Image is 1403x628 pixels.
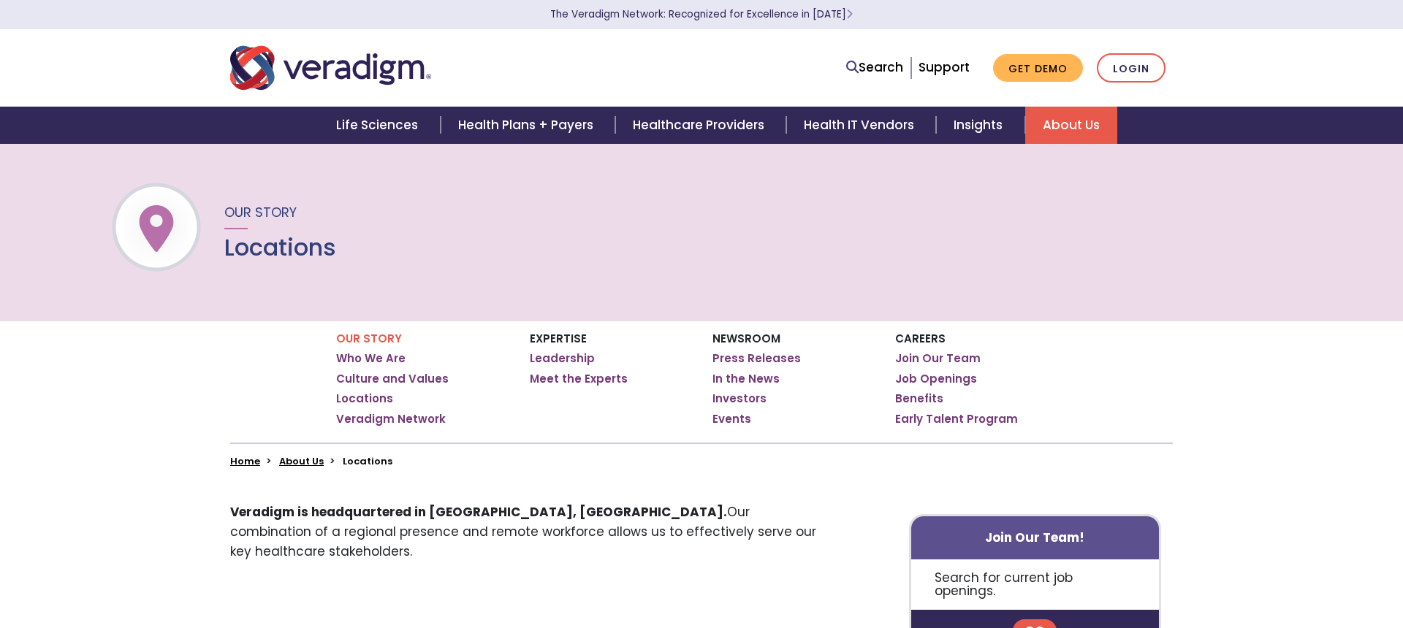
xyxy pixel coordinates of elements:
[895,351,981,366] a: Join Our Team
[230,502,827,562] p: Our combination of a regional presence and remote workforce allows us to effectively serve our ke...
[846,7,853,21] span: Learn More
[441,107,615,144] a: Health Plans + Payers
[224,203,297,221] span: Our Story
[712,351,801,366] a: Press Releases
[846,58,903,77] a: Search
[230,44,431,92] img: Veradigm logo
[895,391,943,406] a: Benefits
[919,58,970,76] a: Support
[224,234,336,261] h1: Locations
[615,107,786,144] a: Healthcare Providers
[712,391,767,406] a: Investors
[1025,107,1117,144] a: About Us
[985,529,1084,546] strong: Join Our Team!
[530,372,628,386] a: Meet the Experts
[230,454,260,468] a: Home
[993,54,1083,83] a: Get Demo
[319,107,440,144] a: Life Sciences
[895,412,1018,426] a: Early Talent Program
[336,372,449,386] a: Culture and Values
[530,351,595,366] a: Leadership
[1097,53,1166,83] a: Login
[336,412,446,426] a: Veradigm Network
[230,503,727,521] strong: Veradigm is headquartered in [GEOGRAPHIC_DATA], [GEOGRAPHIC_DATA].
[279,454,324,468] a: About Us
[712,412,751,426] a: Events
[936,107,1024,144] a: Insights
[336,391,393,406] a: Locations
[911,559,1159,610] p: Search for current job openings.
[895,372,977,386] a: Job Openings
[550,7,853,21] a: The Veradigm Network: Recognized for Excellence in [DATE]Learn More
[786,107,936,144] a: Health IT Vendors
[336,351,406,366] a: Who We Are
[712,372,780,386] a: In the News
